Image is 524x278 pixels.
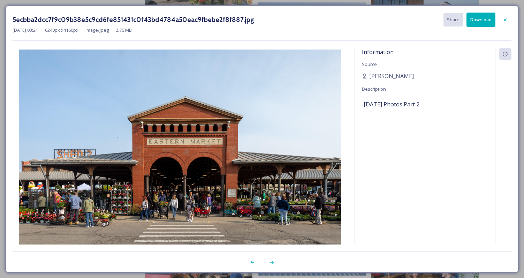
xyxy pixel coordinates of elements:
[466,13,495,27] button: Download
[13,15,254,25] h3: 5ecbba2dcc7f9c09b38e5c9cd6fe851431c0f43bd4784a50eac9fbebe2f8f887.jpg
[362,48,394,56] span: Information
[13,50,348,265] img: 5ecbba2dcc7f9c09b38e5c9cd6fe851431c0f43bd4784a50eac9fbebe2f8f887.jpg
[362,86,386,92] span: Description
[116,27,132,33] span: 2.76 MB
[85,27,109,33] span: image/jpeg
[45,27,78,33] span: 6240 px x 4160 px
[443,13,463,27] button: Share
[362,61,377,67] span: Source
[364,100,419,108] span: [DATE] Photos Part 2
[369,72,414,80] span: [PERSON_NAME]
[13,27,38,33] span: [DATE] 03:21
